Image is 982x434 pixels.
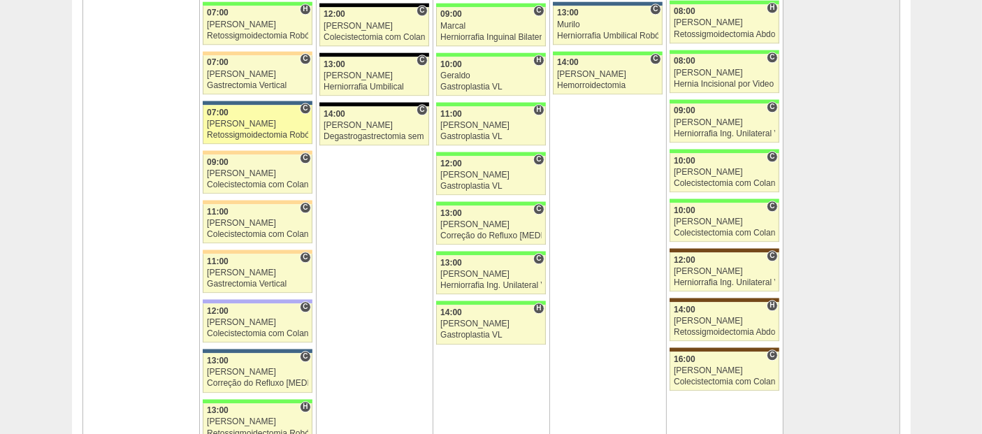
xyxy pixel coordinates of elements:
[674,106,695,115] span: 09:00
[319,106,428,145] a: C 14:00 [PERSON_NAME] Degastrogastrectomia sem vago
[300,401,310,412] span: Hospital
[324,121,425,130] div: [PERSON_NAME]
[203,353,312,392] a: C 13:00 [PERSON_NAME] Correção do Refluxo [MEDICAL_DATA] esofágico Robótico
[324,33,425,42] div: Colecistectomia com Colangiografia VL
[767,250,777,261] span: Consultório
[436,205,545,245] a: C 13:00 [PERSON_NAME] Correção do Refluxo [MEDICAL_DATA] esofágico Robótico
[440,171,542,180] div: [PERSON_NAME]
[207,57,229,67] span: 07:00
[300,252,310,263] span: Consultório
[557,57,579,67] span: 14:00
[533,303,544,314] span: Hospital
[203,6,312,45] a: H 07:00 [PERSON_NAME] Retossigmoidectomia Robótica
[553,1,662,6] div: Key: São Luiz - Jabaquara
[767,349,777,361] span: Consultório
[674,366,775,375] div: [PERSON_NAME]
[533,203,544,215] span: Consultório
[203,299,312,303] div: Key: Christóvão da Gama
[436,255,545,294] a: C 13:00 [PERSON_NAME] Herniorrafia Ing. Unilateral VL
[670,252,779,291] a: C 12:00 [PERSON_NAME] Herniorrafia Ing. Unilateral VL
[533,104,544,115] span: Hospital
[557,31,658,41] div: Herniorrafia Umbilical Robótica
[670,203,779,242] a: C 10:00 [PERSON_NAME] Colecistectomia com Colangiografia VL
[674,267,775,276] div: [PERSON_NAME]
[440,82,542,92] div: Gastroplastia VL
[207,70,308,79] div: [PERSON_NAME]
[670,298,779,302] div: Key: Santa Joana
[203,204,312,243] a: C 11:00 [PERSON_NAME] Colecistectomia com Colangiografia VL
[436,152,545,156] div: Key: Brasil
[207,157,229,167] span: 09:00
[207,20,308,29] div: [PERSON_NAME]
[670,198,779,203] div: Key: Brasil
[436,57,545,96] a: H 10:00 Geraldo Gastroplastia VL
[207,207,229,217] span: 11:00
[674,30,775,39] div: Retossigmoidectomia Abdominal VL
[557,70,658,79] div: [PERSON_NAME]
[670,50,779,54] div: Key: Brasil
[436,52,545,57] div: Key: Brasil
[533,55,544,66] span: Hospital
[674,305,695,314] span: 14:00
[319,3,428,7] div: Key: Blanc
[557,81,658,90] div: Hemorroidectomia
[207,180,308,189] div: Colecistectomia com Colangiografia VL
[670,302,779,341] a: H 14:00 [PERSON_NAME] Retossigmoidectomia Abdominal VL
[203,1,312,6] div: Key: Brasil
[207,108,229,117] span: 07:00
[324,71,425,80] div: [PERSON_NAME]
[440,132,542,141] div: Gastroplastia VL
[300,3,310,15] span: Hospital
[650,3,660,15] span: Consultório
[203,254,312,293] a: C 11:00 [PERSON_NAME] Gastrectomia Vertical
[324,109,345,119] span: 14:00
[207,256,229,266] span: 11:00
[440,258,462,268] span: 13:00
[300,202,310,213] span: Consultório
[440,319,542,328] div: [PERSON_NAME]
[674,80,775,89] div: Hernia Incisional por Video
[674,56,695,66] span: 08:00
[674,6,695,16] span: 08:00
[557,20,658,29] div: Murilo
[324,22,425,31] div: [PERSON_NAME]
[203,399,312,403] div: Key: Brasil
[674,68,775,78] div: [PERSON_NAME]
[674,229,775,238] div: Colecistectomia com Colangiografia VL
[674,354,695,364] span: 16:00
[440,59,462,69] span: 10:00
[557,8,579,17] span: 13:00
[203,249,312,254] div: Key: Bartira
[300,53,310,64] span: Consultório
[533,154,544,165] span: Consultório
[324,132,425,141] div: Degastrogastrectomia sem vago
[533,5,544,16] span: Consultório
[203,101,312,105] div: Key: São Luiz - Jabaquara
[650,53,660,64] span: Consultório
[674,278,775,287] div: Herniorrafia Ing. Unilateral VL
[436,156,545,195] a: C 12:00 [PERSON_NAME] Gastroplastia VL
[436,201,545,205] div: Key: Brasil
[207,405,229,415] span: 13:00
[674,118,775,127] div: [PERSON_NAME]
[670,54,779,93] a: C 08:00 [PERSON_NAME] Hernia Incisional por Video
[440,220,542,229] div: [PERSON_NAME]
[674,328,775,337] div: Retossigmoidectomia Abdominal VL
[767,2,777,13] span: Hospital
[674,156,695,166] span: 10:00
[207,329,308,338] div: Colecistectomia com Colangiografia VL
[203,200,312,204] div: Key: Bartira
[324,9,345,19] span: 12:00
[440,208,462,218] span: 13:00
[553,6,662,45] a: C 13:00 Murilo Herniorrafia Umbilical Robótica
[319,52,428,57] div: Key: Blanc
[670,347,779,352] div: Key: Santa Joana
[207,169,308,178] div: [PERSON_NAME]
[203,154,312,194] a: C 09:00 [PERSON_NAME] Colecistectomia com Colangiografia VL
[436,305,545,344] a: H 14:00 [PERSON_NAME] Gastroplastia VL
[670,4,779,43] a: H 08:00 [PERSON_NAME] Retossigmoidectomia Abdominal VL
[207,417,308,426] div: [PERSON_NAME]
[767,52,777,63] span: Consultório
[440,231,542,240] div: Correção do Refluxo [MEDICAL_DATA] esofágico Robótico
[674,255,695,265] span: 12:00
